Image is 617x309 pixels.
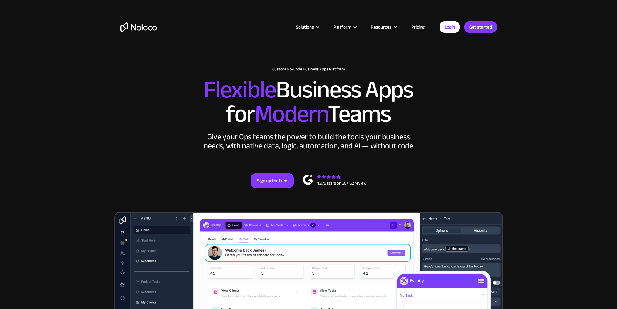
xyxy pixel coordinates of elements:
[440,21,460,33] a: Login
[255,91,328,137] span: Modern
[404,23,432,31] a: Pricing
[371,23,392,31] div: Resources
[120,22,157,32] a: home
[326,23,363,31] div: Platform
[288,23,326,31] div: Solutions
[204,67,276,112] span: Flexible
[363,23,404,31] div: Resources
[202,132,415,151] div: Give your Ops teams the power to build the tools your business needs, with native data, logic, au...
[464,21,497,33] a: Get started
[120,78,497,126] h2: Business Apps for Teams
[120,67,497,72] h1: Custom No-Code Business Apps Platform
[251,173,294,188] a: Sign up for free
[334,23,351,31] div: Platform
[296,23,314,31] div: Solutions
